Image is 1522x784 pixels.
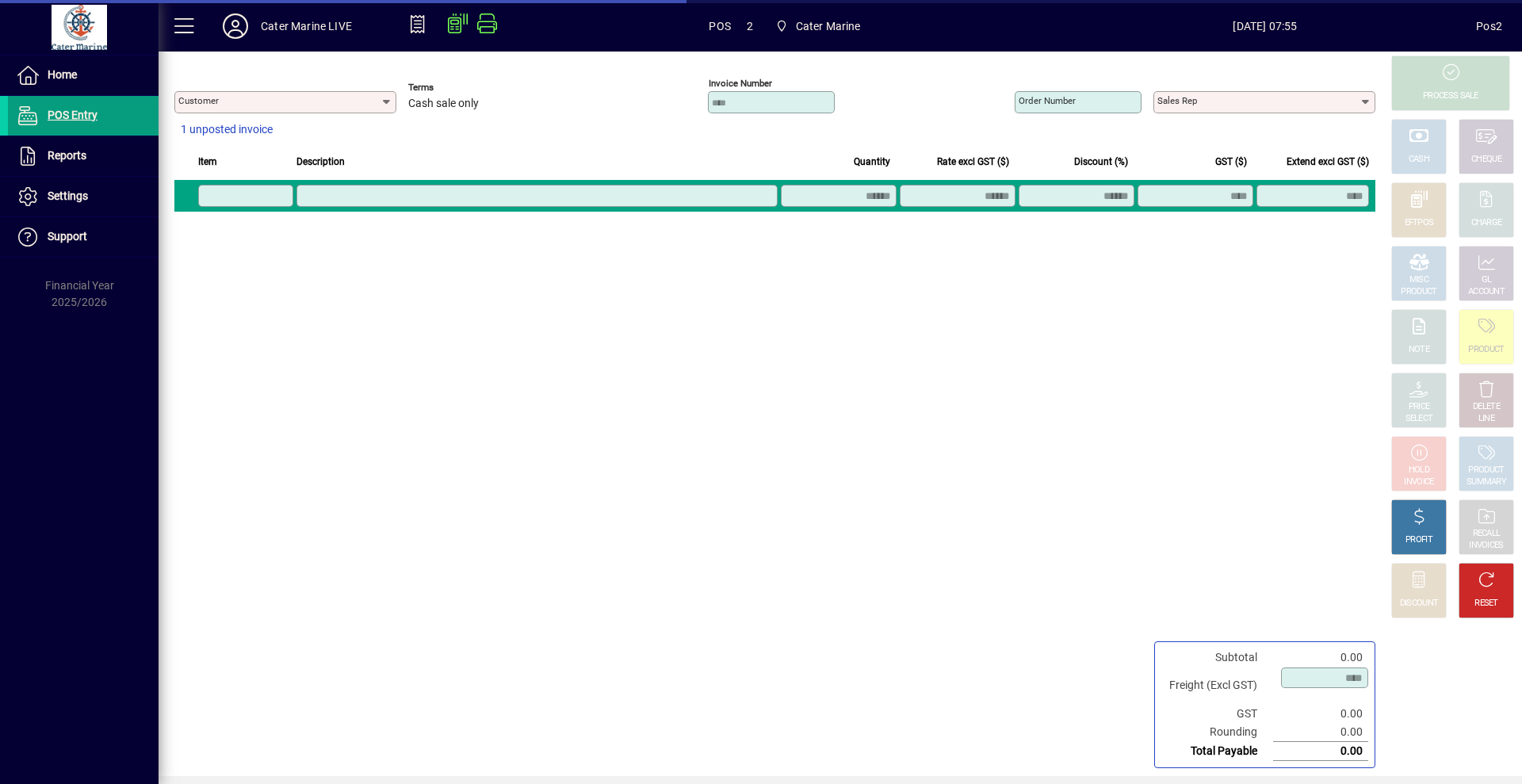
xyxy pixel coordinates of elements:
button: Profile [210,12,261,40]
a: Reports [8,136,159,176]
div: SUMMARY [1467,476,1506,488]
div: PROFIT [1405,534,1432,546]
span: Extend excl GST ($) [1287,153,1369,170]
td: 0.00 [1273,742,1368,761]
td: 0.00 [1273,705,1368,723]
div: INVOICE [1404,476,1433,488]
span: Cater Marine [769,12,867,40]
a: Settings [8,177,159,216]
div: RECALL [1473,528,1501,540]
mat-label: Order number [1019,95,1076,106]
span: Reports [48,149,86,162]
div: RESET [1474,598,1498,610]
span: Terms [408,82,503,93]
div: GL [1482,274,1492,286]
span: Item [198,153,217,170]
mat-label: Invoice number [709,78,772,89]
button: 1 unposted invoice [174,116,279,144]
div: ACCOUNT [1468,286,1505,298]
div: INVOICES [1469,540,1503,552]
div: SELECT [1405,413,1433,425]
div: NOTE [1409,344,1429,356]
div: PROCESS SALE [1423,90,1478,102]
div: HOLD [1409,465,1429,476]
span: GST ($) [1215,153,1247,170]
span: Settings [48,189,88,202]
span: Support [48,230,87,243]
span: Discount (%) [1074,153,1128,170]
div: LINE [1478,413,1494,425]
span: 1 unposted invoice [181,121,273,138]
div: Cater Marine LIVE [261,13,352,39]
div: PRODUCT [1401,286,1436,298]
td: 0.00 [1273,648,1368,667]
span: Rate excl GST ($) [937,153,1009,170]
mat-label: Sales rep [1157,95,1197,106]
td: Rounding [1161,723,1273,742]
span: Cater Marine [796,13,861,39]
div: CASH [1409,154,1429,166]
td: 0.00 [1273,723,1368,742]
div: CHEQUE [1471,154,1501,166]
div: PRICE [1409,401,1430,413]
div: DELETE [1473,401,1500,413]
div: DISCOUNT [1400,598,1438,610]
span: Description [296,153,345,170]
div: EFTPOS [1405,217,1434,229]
td: Total Payable [1161,742,1273,761]
a: Support [8,217,159,257]
mat-label: Customer [178,95,219,106]
td: Subtotal [1161,648,1273,667]
div: CHARGE [1471,217,1502,229]
span: Home [48,68,77,81]
span: [DATE] 07:55 [1054,13,1477,39]
div: PRODUCT [1468,465,1504,476]
a: Home [8,55,159,95]
span: POS [709,13,731,39]
span: Quantity [854,153,890,170]
div: MISC [1409,274,1428,286]
td: Freight (Excl GST) [1161,667,1273,705]
div: PRODUCT [1468,344,1504,356]
td: GST [1161,705,1273,723]
span: 2 [747,13,753,39]
span: POS Entry [48,109,98,121]
div: Pos2 [1476,13,1502,39]
span: Cash sale only [408,98,479,110]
